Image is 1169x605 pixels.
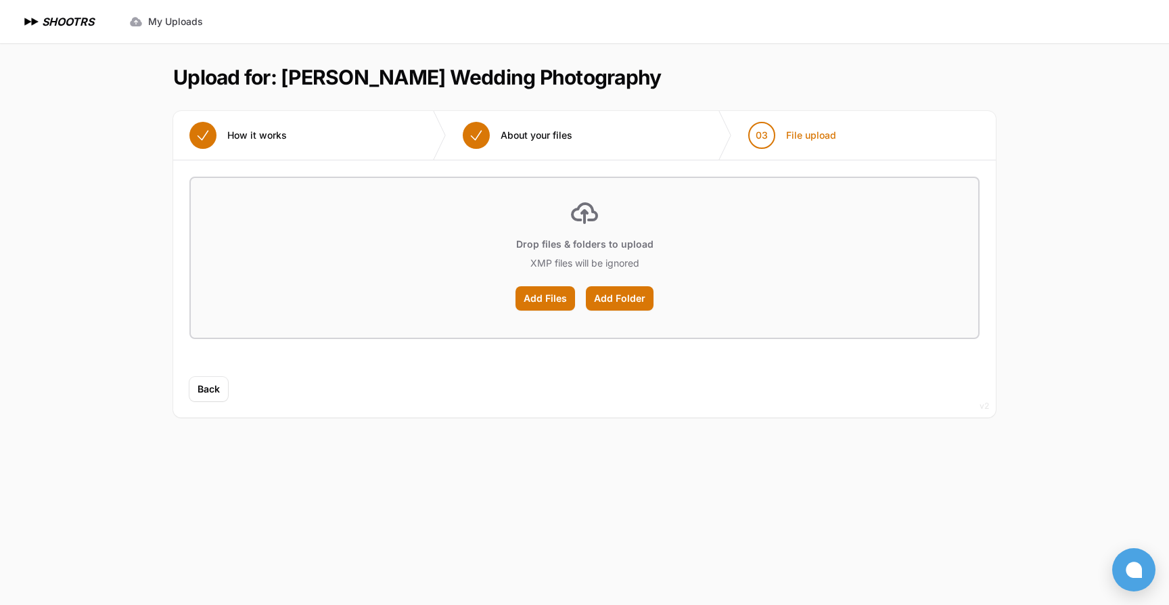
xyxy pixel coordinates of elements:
img: SHOOTRS [22,14,42,30]
p: XMP files will be ignored [530,256,639,270]
button: 03 File upload [732,111,852,160]
button: About your files [446,111,589,160]
label: Add Folder [586,286,654,311]
h1: SHOOTRS [42,14,94,30]
span: Back [198,382,220,396]
button: How it works [173,111,303,160]
p: Drop files & folders to upload [516,238,654,251]
button: Open chat window [1112,548,1155,591]
span: 03 [756,129,768,142]
span: About your files [501,129,572,142]
span: How it works [227,129,287,142]
span: File upload [786,129,836,142]
a: SHOOTRS SHOOTRS [22,14,94,30]
div: v2 [980,398,989,414]
span: My Uploads [148,15,203,28]
label: Add Files [515,286,575,311]
h1: Upload for: [PERSON_NAME] Wedding Photography [173,65,661,89]
button: Back [189,377,228,401]
a: My Uploads [121,9,211,34]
